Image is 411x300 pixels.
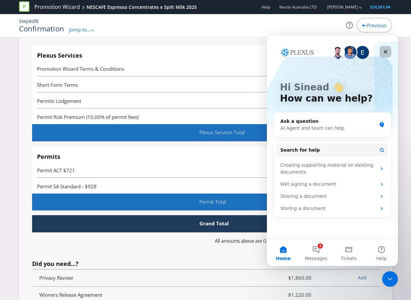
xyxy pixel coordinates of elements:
[262,81,318,89] span: $265.00
[31,18,36,24] span: of
[215,237,379,244] span: All amounts above are GST exclusive. GST is applicable to Plexus Services only.
[37,167,75,174] span: Permit ACT $721
[86,4,197,10] div: NESCAFE Espresso Concentrates x Spilt Milk 2025
[262,166,318,174] span: $721.00
[195,198,244,205] span: Permit Total
[261,274,316,282] span: $1,860.00
[37,66,124,72] span: Promotion Wizard Terms & Conditions
[279,4,317,10] span: Nestle Australia LTD
[37,52,374,59] h4: Plexus Services
[262,65,318,73] span: $895.00
[37,82,78,88] span: Short Form Terms
[262,97,318,105] span: $710.00
[39,274,73,281] span: Privacy Review
[19,25,65,32] h1: Confirmation
[69,26,91,33] span: Jump to...
[262,113,318,121] span: $164.90
[34,3,80,11] a: Promotion Wizard
[262,4,270,10] a: Help
[19,18,29,24] span: Step
[37,98,81,104] span: Permits Lodgement
[262,182,318,190] span: $928.00
[37,154,374,160] h4: Permits
[29,18,31,24] span: 8
[321,4,358,10] a: [PERSON_NAME]
[267,35,398,266] iframe: Intercom live chat
[367,22,386,28] span: Previous
[32,261,379,267] h4: Did you need...?
[195,129,270,136] span: Plexus Services Total
[37,183,97,190] span: Permit SA Standard - $928
[37,114,139,120] span: Permit Risk Premium (10.00% of permit fees)
[358,274,367,281] a: Add
[261,291,316,299] span: $1,220.00
[382,271,398,287] iframe: Intercom live chat
[245,198,320,205] span: $1,649.00
[36,18,38,24] span: 8
[195,220,244,227] span: Grand Total
[39,291,102,298] span: Winners Release Agreement
[245,220,320,227] span: $3,683.90
[370,4,390,10] span: $24,501.94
